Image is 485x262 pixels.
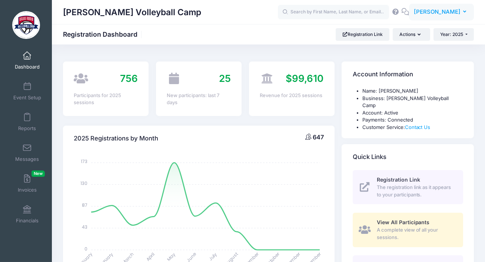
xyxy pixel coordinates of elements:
[15,156,39,162] span: Messages
[10,201,45,227] a: Financials
[10,170,45,196] a: InvoicesNew
[167,92,231,106] div: New participants: last 7 days
[393,28,430,41] button: Actions
[353,64,413,85] h4: Account Information
[362,95,463,109] li: Business: [PERSON_NAME] Volleyball Camp
[260,92,324,99] div: Revenue for 2025 sessions
[10,78,45,104] a: Event Setup
[286,73,324,84] span: $99,610
[18,187,37,193] span: Invoices
[10,109,45,135] a: Reports
[31,170,45,177] span: New
[362,87,463,95] li: Name: [PERSON_NAME]
[15,64,40,70] span: Dashboard
[405,124,431,130] a: Contact Us
[82,223,87,230] tspan: 43
[63,4,201,21] h1: [PERSON_NAME] Volleyball Camp
[10,140,45,166] a: Messages
[414,8,461,16] span: [PERSON_NAME]
[362,124,463,131] li: Customer Service:
[10,47,45,73] a: Dashboard
[84,245,87,252] tspan: 0
[82,202,87,208] tspan: 87
[433,28,474,41] button: Year: 2025
[145,251,156,262] tspan: April
[12,11,40,39] img: David Rubio Volleyball Camp
[336,28,389,41] a: Registration Link
[440,31,463,37] span: Year: 2025
[353,170,463,204] a: Registration Link The registration link as it appears to your participants.
[377,226,455,241] span: A complete view of all your sessions.
[377,219,430,225] span: View All Participants
[166,251,177,262] tspan: May
[362,109,463,117] li: Account: Active
[353,147,386,168] h4: Quick Links
[377,176,420,183] span: Registration Link
[74,128,158,149] h4: 2025 Registrations by Month
[81,158,87,165] tspan: 173
[16,218,39,224] span: Financials
[13,94,41,101] span: Event Setup
[219,73,231,84] span: 25
[409,4,474,21] button: [PERSON_NAME]
[63,30,144,38] h1: Registration Dashboard
[207,251,219,262] tspan: July
[377,184,455,198] span: The registration link as it appears to your participants.
[74,92,138,106] div: Participants for 2025 sessions
[120,73,138,84] span: 756
[313,133,324,141] span: 647
[18,125,36,132] span: Reports
[353,213,463,247] a: View All Participants A complete view of all your sessions.
[80,180,87,186] tspan: 130
[278,5,389,20] input: Search by First Name, Last Name, or Email...
[362,116,463,124] li: Payments: Connected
